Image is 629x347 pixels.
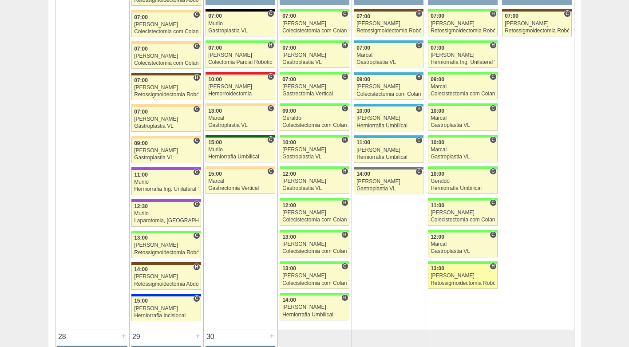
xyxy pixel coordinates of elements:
div: Laparotomia, [GEOGRAPHIC_DATA], Drenagem, Bridas VL [134,218,198,224]
span: Hospital [415,74,422,81]
div: Key: Neomater [354,72,423,75]
span: Consultório [193,11,200,18]
a: H 13:00 [PERSON_NAME] Colecistectomia com Colangiografia VL [280,233,349,257]
span: Consultório [341,10,348,17]
div: Key: Brasil [428,135,497,138]
span: 07:00 [431,13,444,19]
div: [PERSON_NAME] [356,21,421,27]
a: H 07:00 [PERSON_NAME] Retossigmoidectomia Robótica [131,75,201,100]
a: C 11:00 [PERSON_NAME] Colecistectomia com Colangiografia VL [428,201,497,225]
div: Colecistectomia com Colangiografia VL [282,248,347,254]
div: Key: Santa Joana [354,9,423,12]
div: Colecistectomia com Colangiografia VL [282,217,347,223]
div: Gastrectomia Vertical [282,91,347,97]
span: Hospital [341,136,348,143]
span: 09:00 [282,108,296,114]
div: [PERSON_NAME] [282,241,347,247]
div: Marcal [431,115,495,121]
div: Key: São Luiz - Itaim [131,294,201,296]
div: Retossigmoidectomia Robótica [431,280,495,286]
div: Colecistectomia com Colangiografia VL [282,280,347,286]
span: 15:00 [134,298,148,304]
div: Marcal [208,178,273,184]
span: 13:00 [208,108,222,114]
div: Key: Bartira [131,136,201,138]
div: Marcal [431,84,495,90]
div: [PERSON_NAME] [431,52,495,58]
div: Key: Bartira [206,166,275,169]
a: C 13:00 [PERSON_NAME] Colecistectomia com Colangiografia VL [280,264,349,289]
span: 14:00 [282,297,296,303]
div: [PERSON_NAME] [431,273,495,279]
div: [PERSON_NAME] [282,273,347,279]
div: [PERSON_NAME] [134,148,198,154]
span: 07:00 [356,13,370,20]
span: Consultório [415,42,422,49]
div: Herniorrafia Umbilical [431,185,495,191]
a: C 07:00 Marcal Gastroplastia VL [354,43,423,68]
div: Geraldo [431,178,495,184]
div: Key: Brasil [428,72,497,75]
span: Hospital [341,294,348,301]
div: Key: Santa Joana [131,73,201,75]
span: 10:00 [356,108,370,114]
span: Consultório [193,169,200,176]
div: Colectomia Parcial Robótica [208,59,273,65]
div: [PERSON_NAME] [282,84,347,90]
a: C 11:00 [PERSON_NAME] Herniorrafia Umbilical [354,138,423,163]
div: Colecistectomia com Colangiografia VL [282,122,347,128]
div: 30 [204,330,218,343]
div: Key: Assunção [206,72,275,75]
div: Marcal [431,147,495,153]
div: + [194,330,202,342]
span: Consultório [341,73,348,80]
a: C 10:00 Marcal Gastroplastia VL [428,138,497,162]
div: Colecistectomia com Colangiografia VL [431,91,495,97]
span: 12:00 [431,234,444,240]
div: [PERSON_NAME] [505,21,569,27]
a: H 12:00 [PERSON_NAME] Gastroplastia VL [280,169,349,194]
div: Herniorrafia Ing. Unilateral VL [134,186,198,192]
div: Key: Santa Joana [502,9,571,12]
div: [PERSON_NAME] [356,84,421,90]
span: 10:00 [431,139,444,146]
div: [PERSON_NAME] [134,85,198,91]
a: C 14:00 [PERSON_NAME] Gastroplastia VL [354,170,423,194]
div: Key: Brasil [280,9,349,12]
div: Retossigmoidectomia Robótica [134,92,198,98]
span: 14:00 [134,266,148,272]
a: C 15:00 [PERSON_NAME] Herniorrafia Incisional [131,296,201,321]
span: 12:00 [282,171,296,177]
div: [PERSON_NAME] [356,115,421,121]
div: Colecistectomia com Colangiografia VL [282,28,347,34]
span: Consultório [490,231,496,238]
div: Gastrectomia Vertical [208,185,273,191]
a: C 12:30 Murilo Laparotomia, [GEOGRAPHIC_DATA], Drenagem, Bridas VL [131,202,201,227]
div: Key: Santa Joana [131,262,201,265]
div: Gastroplastia VL [282,185,347,191]
div: [PERSON_NAME] [356,147,421,153]
span: Consultório [415,168,422,175]
div: Key: Brasil [280,40,349,43]
span: Consultório [490,168,496,175]
div: [PERSON_NAME] [356,179,421,185]
span: Hospital [341,231,348,238]
div: Key: Brasil [428,261,497,264]
div: [PERSON_NAME] [134,274,198,280]
span: Consultório [193,137,200,144]
span: 15:00 [208,171,222,177]
a: C 13:00 Marcal Gastroplastia VL [206,106,275,131]
a: H 10:00 [PERSON_NAME] Gastroplastia VL [280,138,349,162]
span: 12:30 [134,203,148,209]
span: 07:00 [208,13,222,19]
div: Gastroplastia VL [356,186,421,192]
div: Herniorrafia Umbilical [208,154,273,160]
a: C 15:00 Murilo Herniorrafia Umbilical [206,138,275,162]
span: 13:00 [134,235,148,241]
div: Key: Brasil [280,261,349,264]
span: Consultório [193,295,200,302]
span: 13:00 [282,234,296,240]
span: Hospital [341,42,348,49]
div: [PERSON_NAME] [282,178,347,184]
span: 10:00 [431,108,444,114]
